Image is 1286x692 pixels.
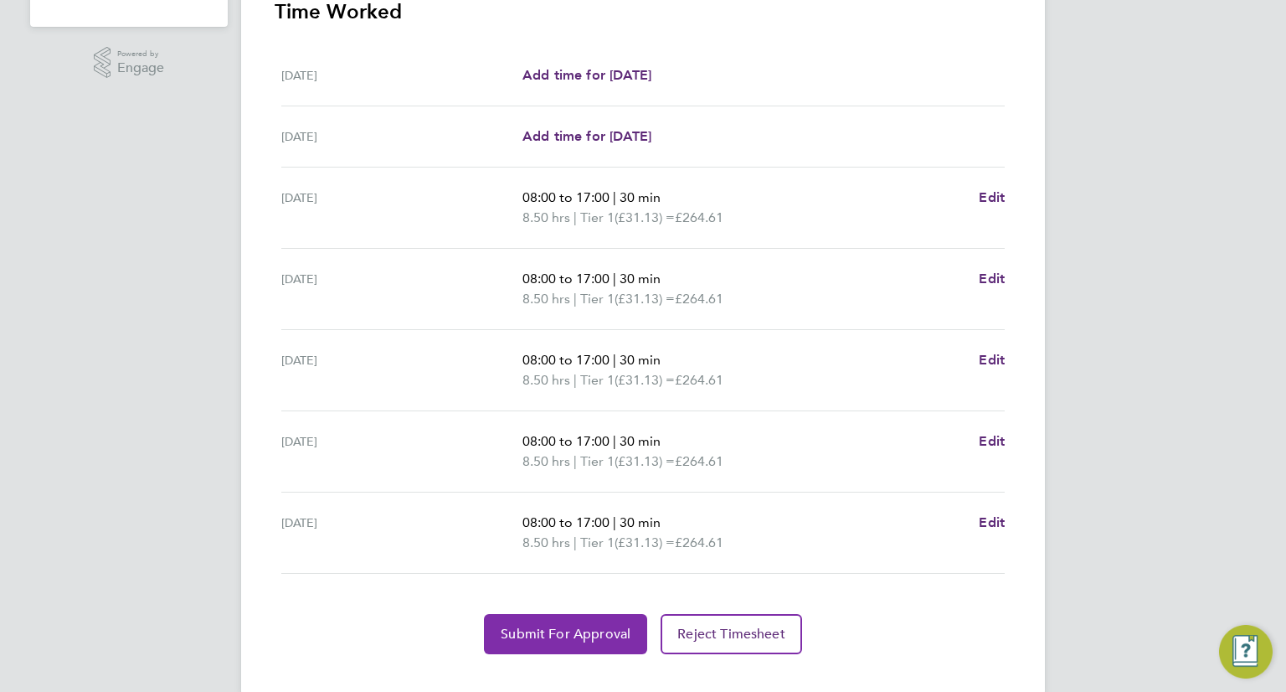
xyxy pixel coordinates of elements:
[281,188,522,228] div: [DATE]
[522,65,651,85] a: Add time for [DATE]
[613,433,616,449] span: |
[580,533,615,553] span: Tier 1
[522,209,570,225] span: 8.50 hrs
[580,370,615,390] span: Tier 1
[501,626,630,643] span: Submit For Approval
[615,372,675,388] span: (£31.13) =
[677,626,785,643] span: Reject Timesheet
[574,372,577,388] span: |
[281,127,522,147] div: [DATE]
[117,47,164,61] span: Powered by
[675,453,723,469] span: £264.61
[281,65,522,85] div: [DATE]
[522,271,610,287] span: 08:00 to 17:00
[580,289,615,309] span: Tier 1
[574,209,577,225] span: |
[675,372,723,388] span: £264.61
[979,189,1005,205] span: Edit
[117,61,164,75] span: Engage
[675,291,723,307] span: £264.61
[522,352,610,368] span: 08:00 to 17:00
[615,291,675,307] span: (£31.13) =
[613,352,616,368] span: |
[615,453,675,469] span: (£31.13) =
[522,127,651,147] a: Add time for [DATE]
[675,209,723,225] span: £264.61
[580,452,615,472] span: Tier 1
[1219,625,1273,679] button: Engage Resource Center
[94,47,165,79] a: Powered byEngage
[675,534,723,550] span: £264.61
[522,534,570,550] span: 8.50 hrs
[979,269,1005,289] a: Edit
[522,67,651,83] span: Add time for [DATE]
[574,534,577,550] span: |
[979,271,1005,287] span: Edit
[484,614,647,654] button: Submit For Approval
[613,514,616,530] span: |
[522,433,610,449] span: 08:00 to 17:00
[620,271,661,287] span: 30 min
[979,188,1005,208] a: Edit
[522,453,570,469] span: 8.50 hrs
[281,269,522,309] div: [DATE]
[979,513,1005,533] a: Edit
[979,350,1005,370] a: Edit
[615,209,675,225] span: (£31.13) =
[522,372,570,388] span: 8.50 hrs
[574,291,577,307] span: |
[979,352,1005,368] span: Edit
[620,189,661,205] span: 30 min
[620,433,661,449] span: 30 min
[615,534,675,550] span: (£31.13) =
[281,350,522,390] div: [DATE]
[979,514,1005,530] span: Edit
[522,514,610,530] span: 08:00 to 17:00
[979,431,1005,452] a: Edit
[620,514,661,530] span: 30 min
[522,189,610,205] span: 08:00 to 17:00
[613,189,616,205] span: |
[580,208,615,228] span: Tier 1
[522,291,570,307] span: 8.50 hrs
[661,614,802,654] button: Reject Timesheet
[574,453,577,469] span: |
[281,431,522,472] div: [DATE]
[613,271,616,287] span: |
[620,352,661,368] span: 30 min
[522,128,651,144] span: Add time for [DATE]
[281,513,522,553] div: [DATE]
[979,433,1005,449] span: Edit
